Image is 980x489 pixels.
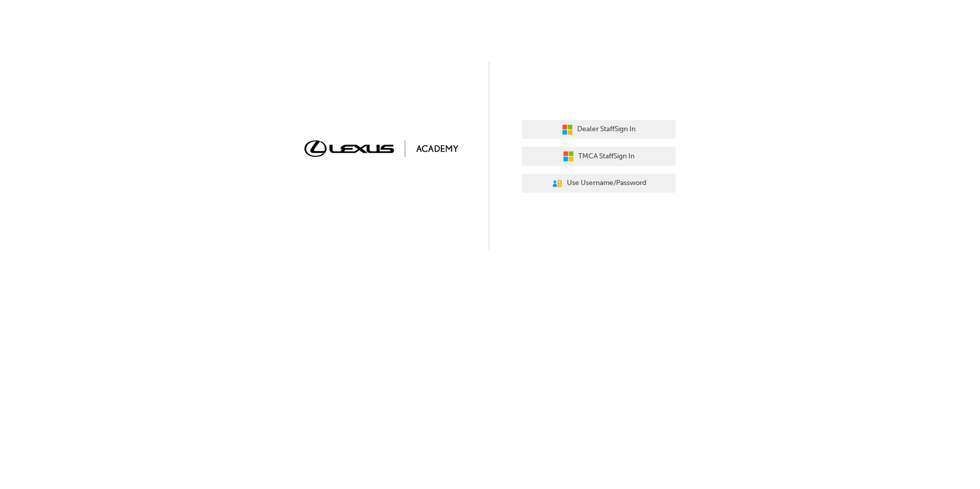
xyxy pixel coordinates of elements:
span: Dealer Staff Sign In [577,124,636,135]
img: Trak [304,140,458,156]
button: TMCA StaffSign In [522,147,676,166]
span: Use Username/Password [567,177,646,189]
button: Dealer StaffSign In [522,120,676,139]
span: TMCA Staff Sign In [578,151,635,162]
button: Use Username/Password [522,174,676,193]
